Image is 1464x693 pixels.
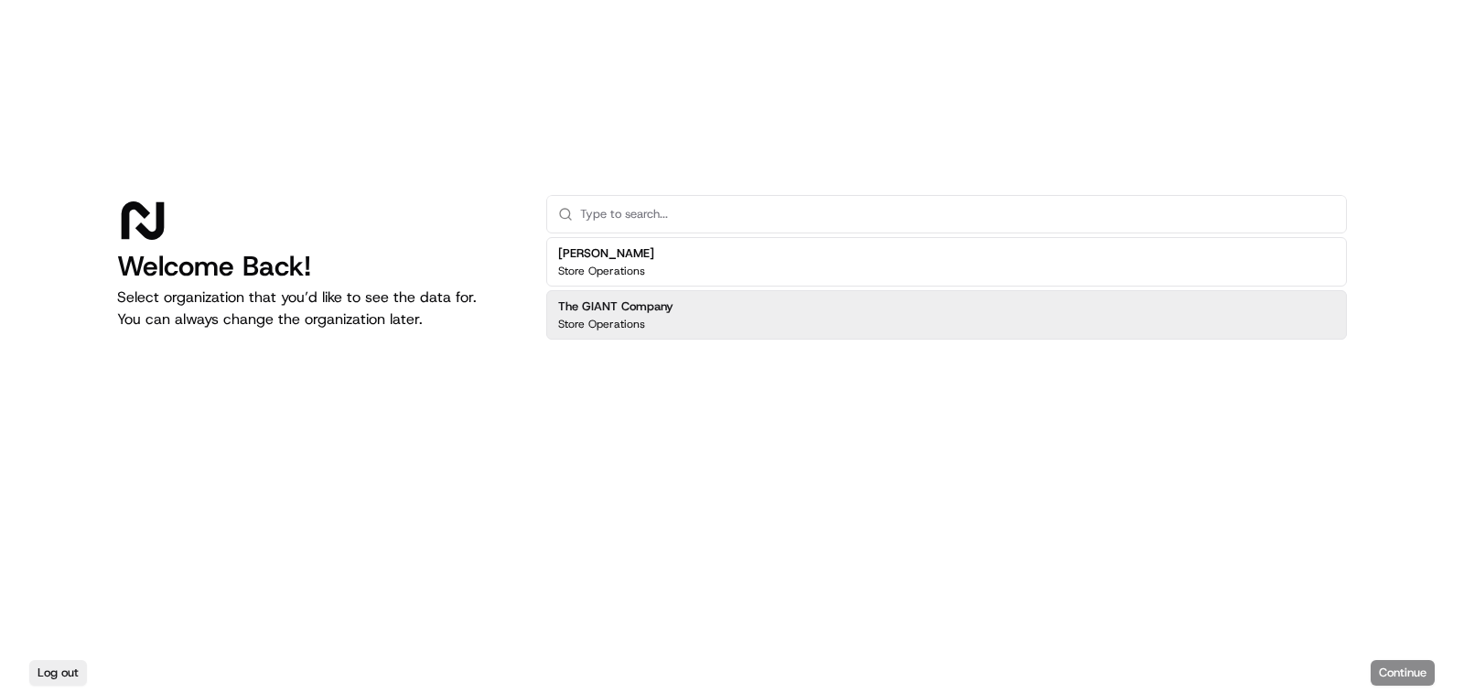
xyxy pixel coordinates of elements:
[29,660,87,686] button: Log out
[558,317,645,331] p: Store Operations
[117,250,517,283] h1: Welcome Back!
[580,196,1335,233] input: Type to search...
[117,287,517,330] p: Select organization that you’d like to see the data for. You can always change the organization l...
[558,264,645,278] p: Store Operations
[546,233,1347,343] div: Suggestions
[558,245,654,262] h2: [PERSON_NAME]
[558,298,673,315] h2: The GIANT Company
